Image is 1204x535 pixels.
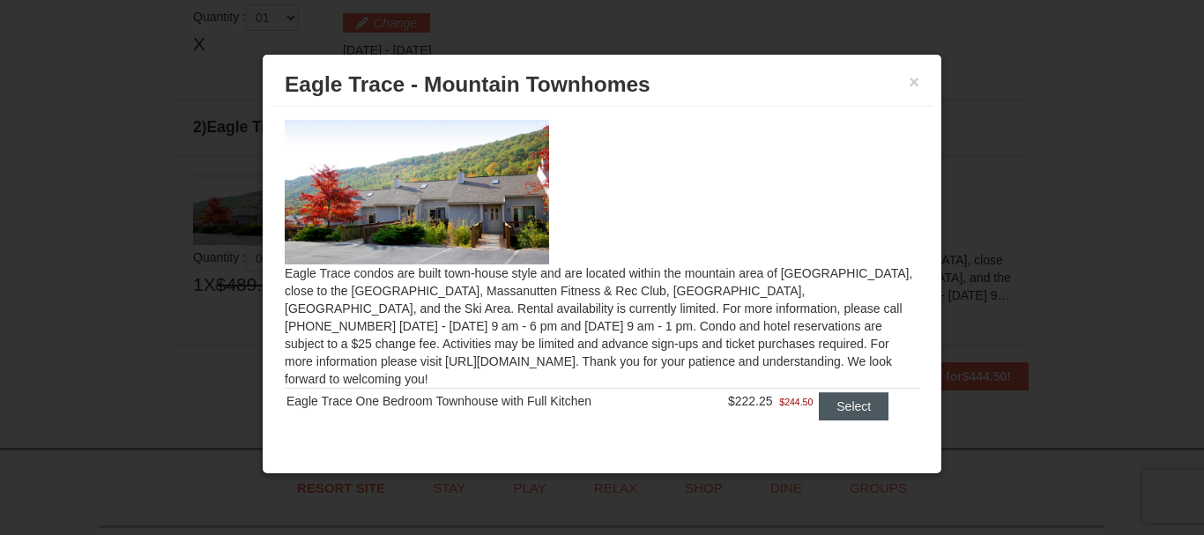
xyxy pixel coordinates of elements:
[779,393,813,411] span: $244.50
[286,392,695,410] div: Eagle Trace One Bedroom Townhouse with Full Kitchen
[728,394,773,408] span: $222.25
[271,107,933,434] div: Eagle Trace condos are built town-house style and are located within the mountain area of [GEOGRA...
[285,120,549,264] img: 19218983-1-9b289e55.jpg
[819,392,888,420] button: Select
[909,73,919,91] button: ×
[285,72,650,96] span: Eagle Trace - Mountain Townhomes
